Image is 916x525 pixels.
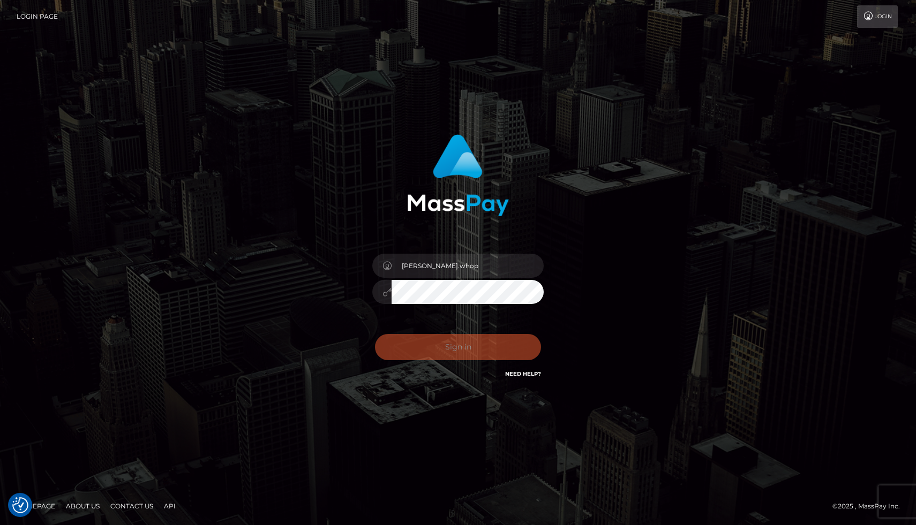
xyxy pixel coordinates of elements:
input: Username... [392,254,544,278]
a: Homepage [12,498,59,514]
img: MassPay Login [407,134,509,216]
a: Need Help? [505,370,541,377]
a: Login [857,5,898,28]
div: © 2025 , MassPay Inc. [832,500,908,512]
a: API [160,498,180,514]
img: Revisit consent button [12,497,28,513]
a: Contact Us [106,498,157,514]
a: About Us [62,498,104,514]
a: Login Page [17,5,58,28]
button: Consent Preferences [12,497,28,513]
